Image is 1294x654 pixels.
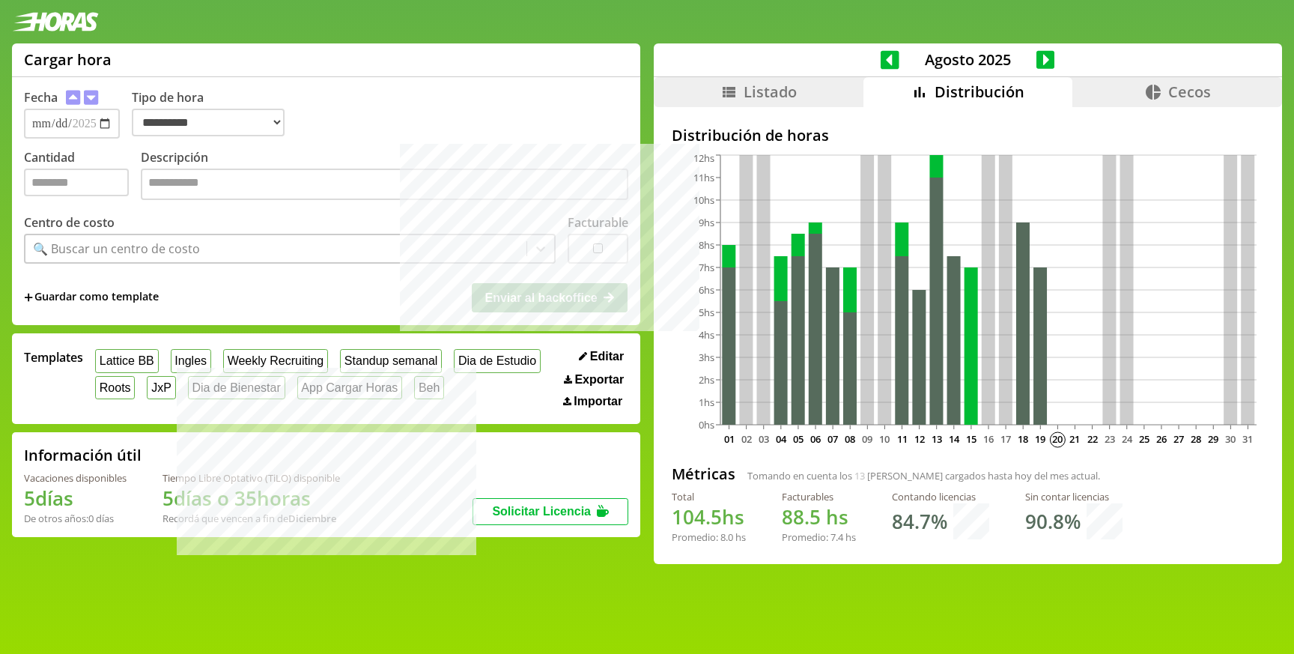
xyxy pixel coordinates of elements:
[24,471,127,485] div: Vacaciones disponibles
[1191,432,1201,446] text: 28
[776,432,787,446] text: 04
[24,289,33,306] span: +
[559,372,628,387] button: Exportar
[862,432,872,446] text: 09
[782,503,821,530] span: 88.5
[162,512,340,525] div: Recordá que vencen a fin de
[932,432,942,446] text: 13
[1000,432,1011,446] text: 17
[699,396,714,409] tspan: 1hs
[590,350,624,363] span: Editar
[1069,432,1080,446] text: 21
[1025,490,1123,503] div: Sin contar licencias
[830,530,843,544] span: 7.4
[24,89,58,106] label: Fecha
[693,151,714,165] tspan: 12hs
[879,432,890,446] text: 10
[1025,508,1081,535] h1: 90.8 %
[699,261,714,274] tspan: 7hs
[693,193,714,207] tspan: 10hs
[1173,432,1184,446] text: 27
[983,432,994,446] text: 16
[759,432,769,446] text: 03
[1208,432,1218,446] text: 29
[141,169,628,200] textarea: Descripción
[723,432,734,446] text: 01
[24,445,142,465] h2: Información útil
[492,505,591,518] span: Solicitar Licencia
[24,169,129,196] input: Cantidad
[454,349,541,372] button: Dia de Estudio
[672,490,746,503] div: Total
[782,530,856,544] div: Promedio: hs
[744,82,797,102] span: Listado
[892,508,947,535] h1: 84.7 %
[1035,432,1045,446] text: 19
[949,432,960,446] text: 14
[24,349,83,366] span: Templates
[223,349,328,372] button: Weekly Recruiting
[747,469,1100,482] span: Tomando en cuenta los [PERSON_NAME] cargados hasta hoy del mes actual.
[1087,432,1097,446] text: 22
[141,149,628,204] label: Descripción
[33,240,200,257] div: 🔍 Buscar un centro de costo
[132,109,285,136] select: Tipo de hora
[1156,432,1167,446] text: 26
[24,485,127,512] h1: 5 días
[340,349,442,372] button: Standup semanal
[162,471,340,485] div: Tiempo Libre Optativo (TiLO) disponible
[672,125,1264,145] h2: Distribución de horas
[672,530,746,544] div: Promedio: hs
[1225,432,1236,446] text: 30
[782,503,856,530] h1: hs
[892,490,989,503] div: Contando licencias
[672,503,746,530] h1: hs
[24,149,141,204] label: Cantidad
[693,171,714,184] tspan: 11hs
[899,49,1036,70] span: Agosto 2025
[568,214,628,231] label: Facturable
[188,376,285,399] button: Dia de Bienestar
[782,490,856,503] div: Facturables
[896,432,907,446] text: 11
[24,214,115,231] label: Centro de costo
[793,432,804,446] text: 05
[12,12,99,31] img: logotipo
[699,283,714,297] tspan: 6hs
[1052,432,1063,446] text: 20
[147,376,175,399] button: JxP
[574,395,622,408] span: Importar
[810,432,821,446] text: 06
[699,306,714,319] tspan: 5hs
[297,376,403,399] button: App Cargar Horas
[1122,432,1133,446] text: 24
[1242,432,1253,446] text: 31
[414,376,444,399] button: Beh
[574,349,628,364] button: Editar
[845,432,855,446] text: 08
[699,351,714,364] tspan: 3hs
[288,512,336,525] b: Diciembre
[699,216,714,229] tspan: 9hs
[699,418,714,432] tspan: 0hs
[966,432,976,446] text: 15
[1139,432,1149,446] text: 25
[473,498,628,525] button: Solicitar Licencia
[574,373,624,387] span: Exportar
[699,373,714,387] tspan: 2hs
[935,82,1024,102] span: Distribución
[914,432,924,446] text: 12
[132,89,297,139] label: Tipo de hora
[171,349,211,372] button: Ingles
[699,328,714,342] tspan: 4hs
[24,512,127,525] div: De otros años: 0 días
[827,432,838,446] text: 07
[1168,82,1211,102] span: Cecos
[24,49,112,70] h1: Cargar hora
[672,503,722,530] span: 104.5
[672,464,735,484] h2: Métricas
[24,289,159,306] span: +Guardar como template
[699,238,714,252] tspan: 8hs
[95,349,159,372] button: Lattice BB
[720,530,733,544] span: 8.0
